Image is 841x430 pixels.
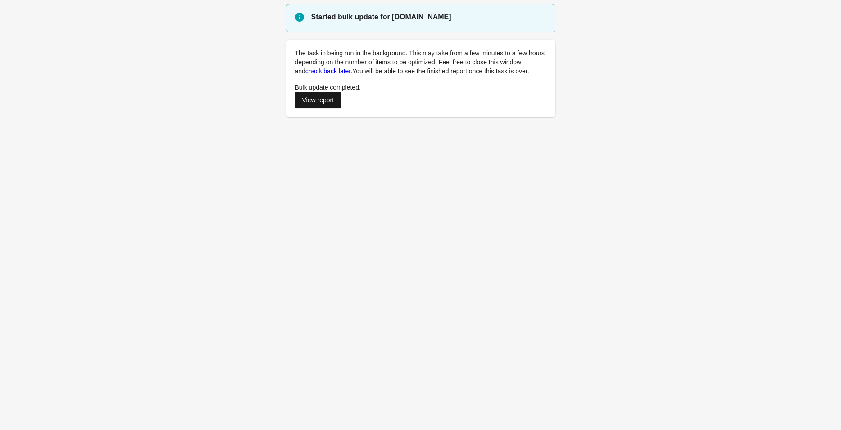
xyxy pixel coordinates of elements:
[295,76,546,108] div: Bulk update completed.
[305,68,352,75] a: check back later.
[311,12,546,23] p: Started bulk update for [DOMAIN_NAME]
[295,49,546,76] p: The task in being run in the background. This may take from a few minutes to a few hours dependin...
[302,96,334,104] div: View report
[295,92,341,108] a: View report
